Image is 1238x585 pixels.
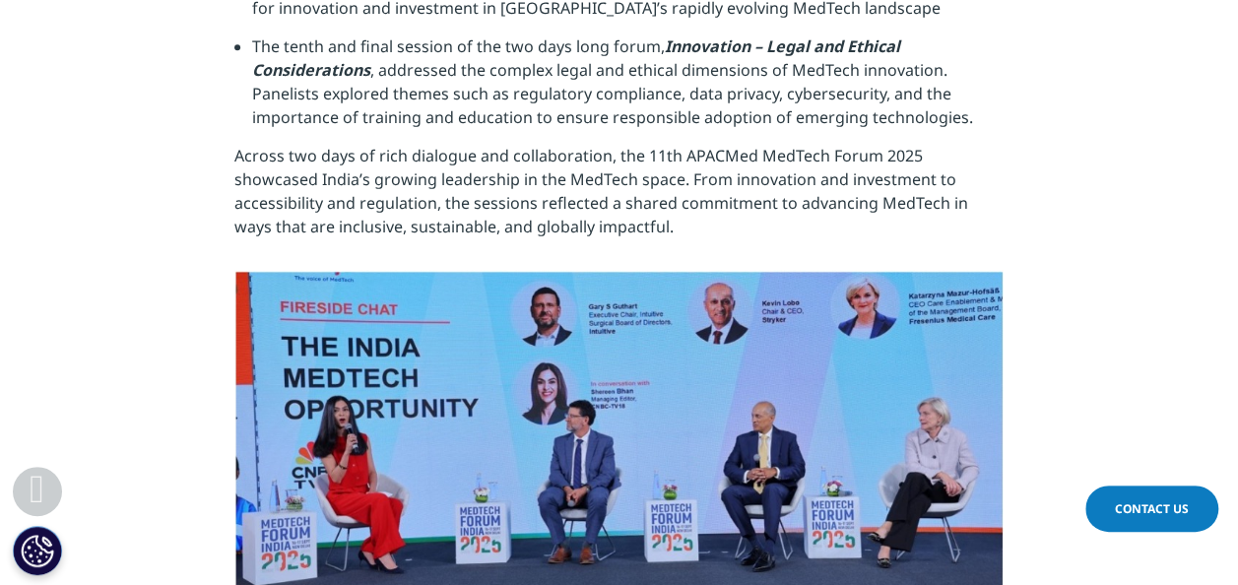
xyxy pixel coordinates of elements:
[252,34,1004,144] li: The tenth and final session of the two days long forum, , addressed the complex legal and ethical...
[252,35,900,81] em: Innovation – Legal and Ethical Considerations
[1115,500,1189,517] span: Contact Us
[13,526,62,575] button: Cookies Settings
[234,144,1004,250] p: Across two days of rich dialogue and collaboration, the 11th APACMed MedTech Forum 2025 showcased...
[1085,486,1218,532] a: Contact Us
